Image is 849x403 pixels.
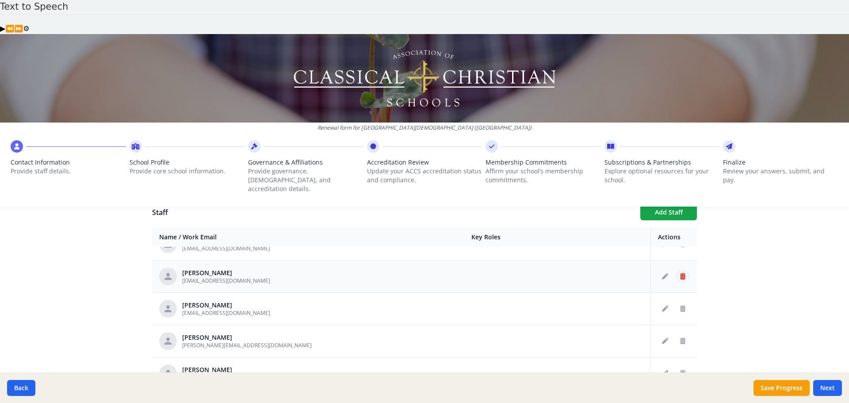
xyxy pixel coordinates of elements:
[11,167,126,176] p: Provide staff details.
[723,158,838,167] span: Finalize
[248,158,363,167] span: Governance & Affiliations
[7,380,35,396] button: Back
[5,23,14,34] button: Previous
[604,158,720,167] span: Subscriptions & Partnerships
[182,269,270,277] div: [PERSON_NAME]
[367,158,482,167] span: Accreditation Review
[676,334,690,348] button: Delete staff
[367,167,482,184] p: Update your ACCS accreditation status and compliance.
[248,167,363,193] p: Provide governance, [DEMOGRAPHIC_DATA], and accreditation details.
[182,342,312,349] span: [PERSON_NAME][EMAIL_ADDRESS][DOMAIN_NAME]
[23,23,29,34] button: Settings
[130,158,245,167] span: School Profile
[658,334,672,348] button: Edit staff
[182,301,270,310] div: [PERSON_NAME]
[182,333,312,342] div: [PERSON_NAME]
[676,269,690,284] button: Delete staff
[753,380,810,396] button: Save Progress
[130,167,245,176] p: Provide core school information.
[658,366,672,380] button: Edit staff
[651,227,697,247] th: Actions
[658,269,672,284] button: Edit staff
[604,167,720,184] p: Explore optional resources for your school.
[11,158,126,167] span: Contact Information
[464,227,651,247] th: Key Roles
[292,47,557,109] img: Logo
[182,365,270,374] div: [PERSON_NAME]
[182,245,270,252] span: [EMAIL_ADDRESS][DOMAIN_NAME]
[813,380,842,396] button: Next
[486,167,601,184] p: Affirm your school’s membership commitments.
[182,309,270,317] span: [EMAIL_ADDRESS][DOMAIN_NAME]
[152,227,464,247] th: Name / Work Email
[658,302,672,316] button: Edit staff
[723,167,838,184] p: Review your answers, submit, and pay.
[14,23,23,34] button: Forward
[182,277,270,284] span: [EMAIL_ADDRESS][DOMAIN_NAME]
[676,302,690,316] button: Delete staff
[676,366,690,380] button: Delete staff
[486,158,601,167] span: Membership Commitments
